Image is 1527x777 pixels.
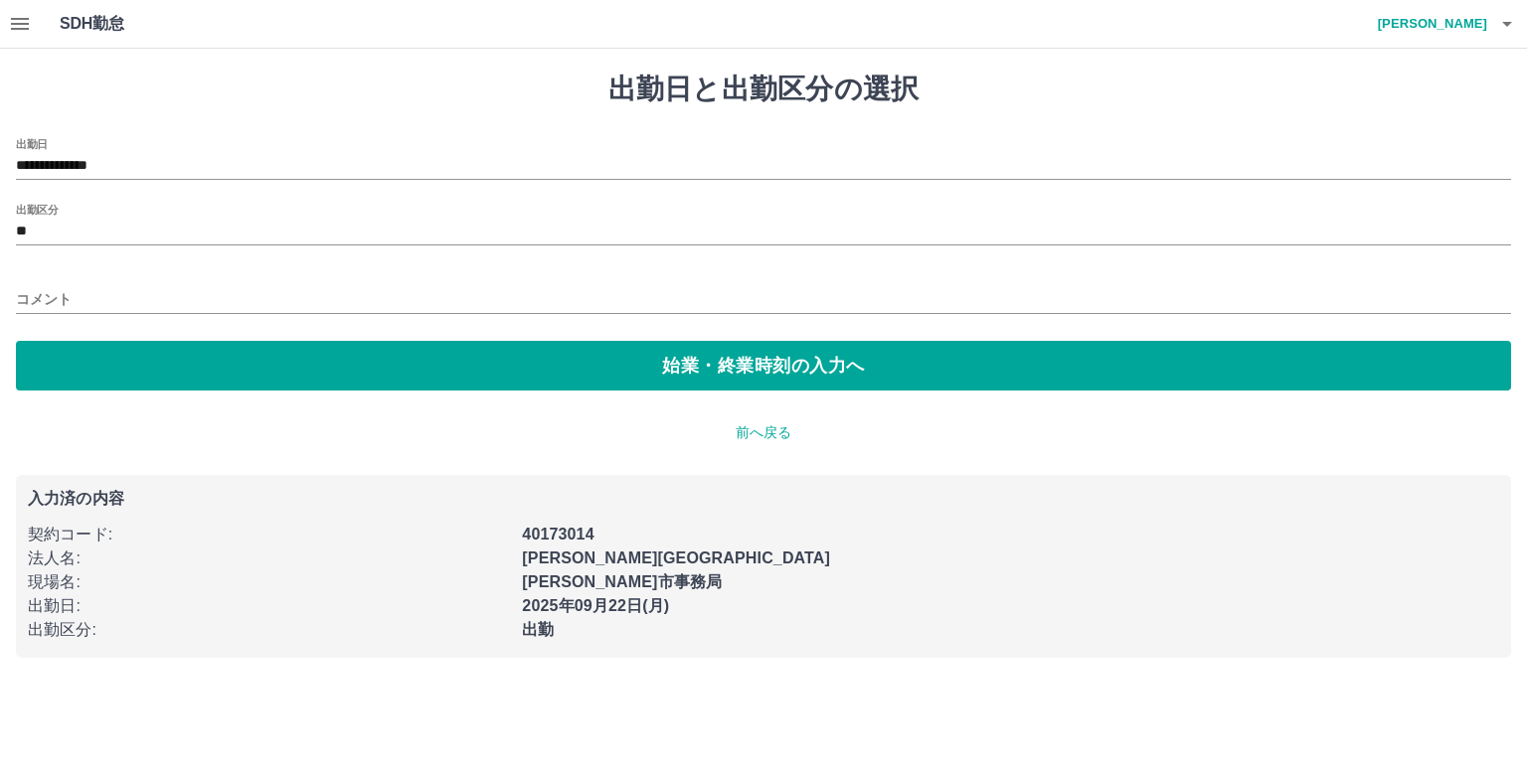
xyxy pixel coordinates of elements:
p: 法人名 : [28,546,510,570]
b: 40173014 [522,526,594,543]
p: 現場名 : [28,570,510,594]
label: 出勤日 [16,136,48,151]
h1: 出勤日と出勤区分の選択 [16,73,1511,106]
p: 前へ戻る [16,422,1511,443]
p: 契約コード : [28,523,510,546]
b: 2025年09月22日(月) [522,597,669,614]
b: [PERSON_NAME][GEOGRAPHIC_DATA] [522,549,830,566]
p: 入力済の内容 [28,491,1499,507]
b: 出勤 [522,621,554,638]
label: 出勤区分 [16,202,58,217]
p: 出勤区分 : [28,618,510,642]
p: 出勤日 : [28,594,510,618]
button: 始業・終業時刻の入力へ [16,341,1511,390]
b: [PERSON_NAME]市事務局 [522,573,722,590]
